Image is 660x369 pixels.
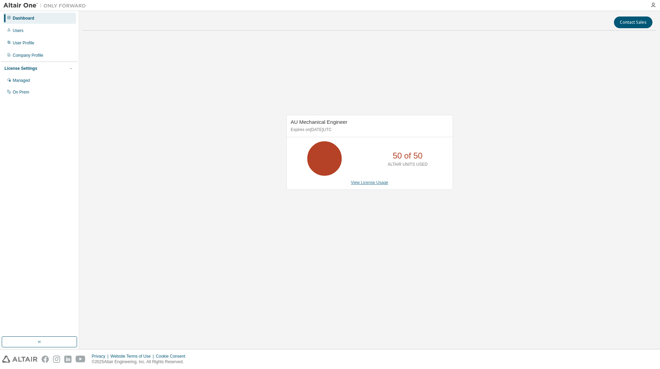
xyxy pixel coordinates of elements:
[4,66,37,71] div: License Settings
[2,356,37,363] img: altair_logo.svg
[13,89,29,95] div: On Prem
[110,354,156,359] div: Website Terms of Use
[3,2,89,9] img: Altair One
[13,53,43,58] div: Company Profile
[76,356,86,363] img: youtube.svg
[64,356,71,363] img: linkedin.svg
[92,354,110,359] div: Privacy
[156,354,189,359] div: Cookie Consent
[53,356,60,363] img: instagram.svg
[13,40,34,46] div: User Profile
[13,28,23,33] div: Users
[393,150,422,162] p: 50 of 50
[614,17,652,28] button: Contact Sales
[388,162,428,167] p: ALTAIR UNITS USED
[42,356,49,363] img: facebook.svg
[351,180,388,185] a: View License Usage
[291,119,348,125] span: AU Mechanical Engineer
[13,15,34,21] div: Dashboard
[92,359,189,365] p: © 2025 Altair Engineering, Inc. All Rights Reserved.
[13,78,30,83] div: Managed
[291,127,447,133] p: Expires on [DATE] UTC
